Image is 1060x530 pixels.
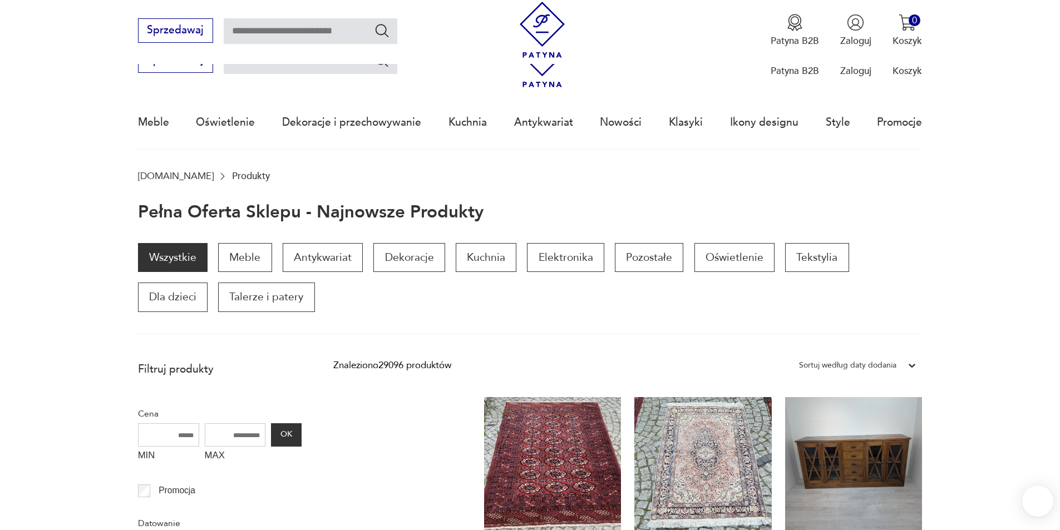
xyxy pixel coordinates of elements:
a: Sprzedawaj [138,27,213,36]
a: Promocje [877,97,922,148]
p: Produkty [232,171,270,181]
a: Dekoracje i przechowywanie [282,97,421,148]
a: Wszystkie [138,243,208,272]
img: Ikona medalu [786,14,803,31]
a: Dekoracje [373,243,445,272]
a: Elektronika [527,243,604,272]
button: 0Koszyk [893,14,922,47]
img: Ikonka użytkownika [847,14,864,31]
img: Ikona koszyka [899,14,916,31]
button: Sprzedawaj [138,18,213,43]
a: Ikony designu [730,97,798,148]
div: Znaleziono 29096 produktów [333,358,451,373]
a: Nowości [600,97,642,148]
a: Tekstylia [785,243,849,272]
a: [DOMAIN_NAME] [138,171,214,181]
p: Filtruj produkty [138,362,302,377]
p: Zaloguj [840,34,871,47]
iframe: Smartsupp widget button [1022,486,1053,517]
a: Style [826,97,850,148]
a: Antykwariat [514,97,573,148]
a: Kuchnia [448,97,487,148]
button: Patyna B2B [771,14,819,47]
button: Szukaj [374,22,390,38]
a: Sprzedawaj [138,57,213,66]
img: Patyna - sklep z meblami i dekoracjami vintage [514,2,570,58]
a: Oświetlenie [196,97,255,148]
p: Koszyk [893,34,922,47]
a: Klasyki [669,97,703,148]
p: Promocja [159,483,195,498]
button: OK [271,423,301,447]
a: Dla dzieci [138,283,208,311]
p: Patyna B2B [771,65,819,77]
p: Cena [138,407,302,421]
a: Meble [138,97,169,148]
a: Antykwariat [283,243,363,272]
div: 0 [909,14,920,26]
a: Meble [218,243,272,272]
p: Koszyk [893,65,922,77]
h1: Pełna oferta sklepu - najnowsze produkty [138,203,484,222]
a: Oświetlenie [694,243,775,272]
label: MIN [138,447,199,468]
a: Kuchnia [456,243,516,272]
button: Szukaj [374,52,390,68]
a: Talerze i patery [218,283,314,311]
div: Sortuj według daty dodania [799,358,896,373]
a: Ikona medaluPatyna B2B [771,14,819,47]
p: Zaloguj [840,65,871,77]
button: Zaloguj [840,14,871,47]
p: Patyna B2B [771,34,819,47]
a: Pozostałe [615,243,683,272]
label: MAX [205,447,266,468]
